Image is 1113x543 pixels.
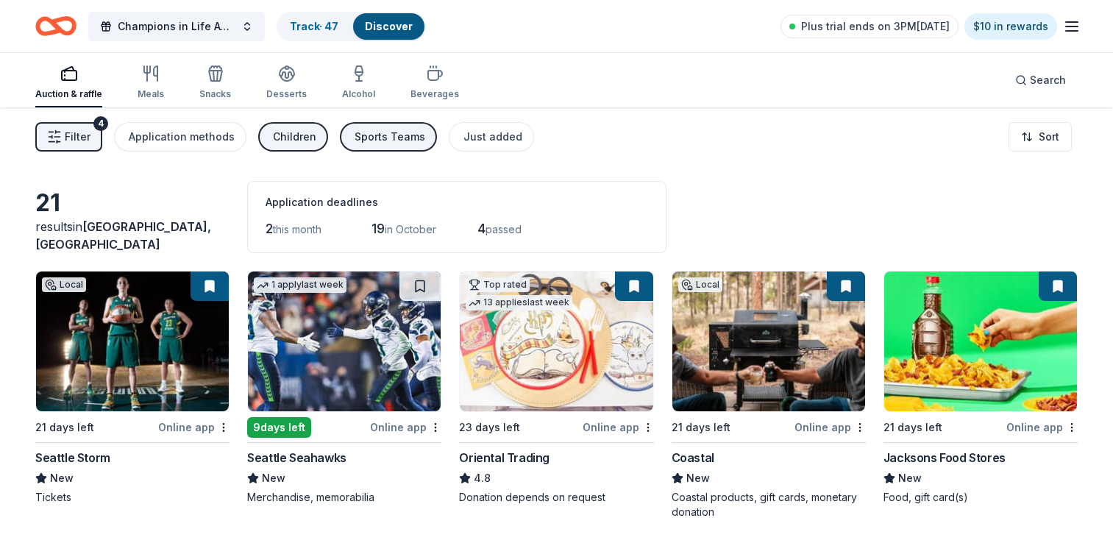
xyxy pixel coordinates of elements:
[466,295,572,310] div: 13 applies last week
[686,469,710,487] span: New
[93,116,108,131] div: 4
[477,221,486,236] span: 4
[247,271,441,505] a: Image for Seattle Seahawks1 applylast week9days leftOnline appSeattle SeahawksNewMerchandise, mem...
[35,219,211,252] span: [GEOGRAPHIC_DATA], [GEOGRAPHIC_DATA]
[114,122,246,152] button: Application methods
[247,449,346,466] div: Seattle Seahawks
[158,418,230,436] div: Online app
[138,59,164,107] button: Meals
[486,223,522,235] span: passed
[277,12,426,41] button: Track· 47Discover
[466,277,530,292] div: Top rated
[1030,71,1066,89] span: Search
[340,122,437,152] button: Sports Teams
[35,490,230,505] div: Tickets
[410,88,459,100] div: Beverages
[780,15,959,38] a: Plus trial ends on 3PM[DATE]
[266,194,648,211] div: Application deadlines
[672,271,865,411] img: Image for Coastal
[35,122,102,152] button: Filter4
[35,88,102,100] div: Auction & raffle
[35,218,230,253] div: results
[672,490,866,519] div: Coastal products, gift cards, monetary donation
[342,59,375,107] button: Alcohol
[35,9,77,43] a: Home
[248,271,441,411] img: Image for Seattle Seahawks
[1003,65,1078,95] button: Search
[65,128,90,146] span: Filter
[883,419,942,436] div: 21 days left
[35,59,102,107] button: Auction & raffle
[459,490,653,505] div: Donation depends on request
[583,418,654,436] div: Online app
[459,271,653,505] a: Image for Oriental TradingTop rated13 applieslast week23 days leftOnline appOriental Trading4.8Do...
[884,271,1077,411] img: Image for Jacksons Food Stores
[459,419,520,436] div: 23 days left
[1006,418,1078,436] div: Online app
[266,221,273,236] span: 2
[371,221,385,236] span: 19
[460,271,652,411] img: Image for Oriental Trading
[35,188,230,218] div: 21
[199,59,231,107] button: Snacks
[254,277,346,293] div: 1 apply last week
[35,271,230,505] a: Image for Seattle StormLocal21 days leftOnline appSeattle StormNewTickets
[370,418,441,436] div: Online app
[262,469,285,487] span: New
[883,449,1006,466] div: Jacksons Food Stores
[672,419,730,436] div: 21 days left
[273,223,321,235] span: this month
[449,122,534,152] button: Just added
[199,88,231,100] div: Snacks
[410,59,459,107] button: Beverages
[794,418,866,436] div: Online app
[138,88,164,100] div: Meals
[273,128,316,146] div: Children
[42,277,86,292] div: Local
[35,449,110,466] div: Seattle Storm
[459,449,550,466] div: Oriental Trading
[266,88,307,100] div: Desserts
[118,18,235,35] span: Champions in Life Awards Dinner & Fundraiser
[35,419,94,436] div: 21 days left
[385,223,436,235] span: in October
[672,449,714,466] div: Coastal
[365,20,413,32] a: Discover
[964,13,1057,40] a: $10 in rewards
[678,277,722,292] div: Local
[290,20,338,32] a: Track· 47
[266,59,307,107] button: Desserts
[35,219,211,252] span: in
[672,271,866,519] a: Image for CoastalLocal21 days leftOnline appCoastalNewCoastal products, gift cards, monetary dona...
[1039,128,1059,146] span: Sort
[898,469,922,487] span: New
[88,12,265,41] button: Champions in Life Awards Dinner & Fundraiser
[258,122,328,152] button: Children
[129,128,235,146] div: Application methods
[883,490,1078,505] div: Food, gift card(s)
[463,128,522,146] div: Just added
[50,469,74,487] span: New
[883,271,1078,505] a: Image for Jacksons Food Stores21 days leftOnline appJacksons Food StoresNewFood, gift card(s)
[1009,122,1072,152] button: Sort
[801,18,950,35] span: Plus trial ends on 3PM[DATE]
[355,128,425,146] div: Sports Teams
[247,417,311,438] div: 9 days left
[36,271,229,411] img: Image for Seattle Storm
[247,490,441,505] div: Merchandise, memorabilia
[342,88,375,100] div: Alcohol
[474,469,491,487] span: 4.8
